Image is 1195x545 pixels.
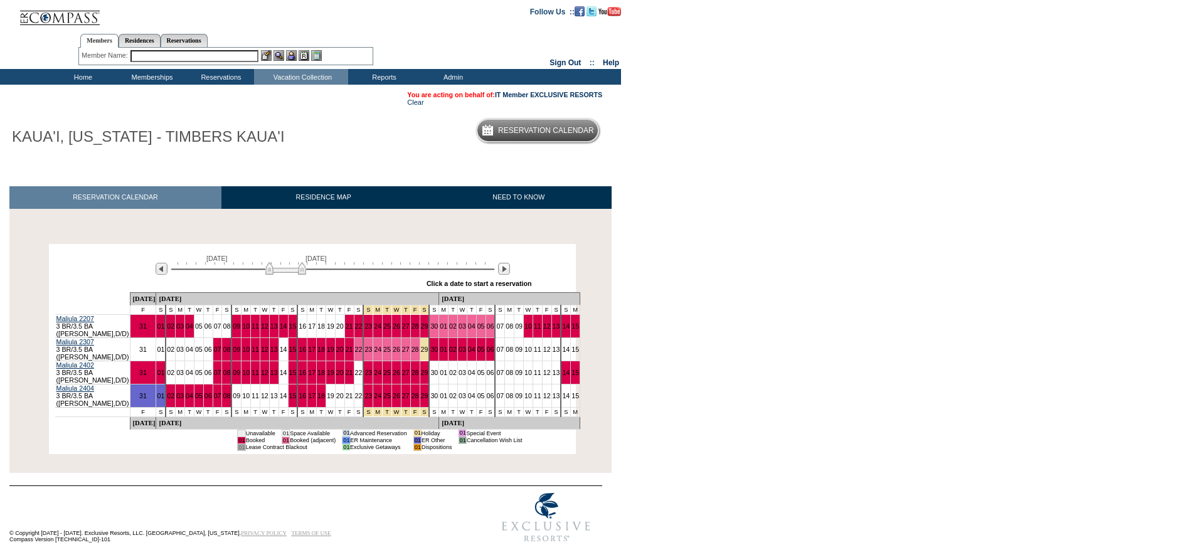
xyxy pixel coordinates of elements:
[186,369,193,376] a: 04
[327,346,334,353] a: 19
[477,322,485,330] a: 05
[242,346,250,353] a: 10
[55,384,130,407] td: 3 BR/3.5 BA ([PERSON_NAME],D/D)
[551,305,561,314] td: S
[496,369,504,376] a: 07
[587,6,597,16] img: Follow us on Twitter
[498,127,594,135] h5: Reservation Calendar
[561,305,570,314] td: S
[515,392,523,399] a: 09
[550,58,581,67] a: Sign Out
[242,369,250,376] a: 10
[299,392,306,399] a: 16
[506,322,513,330] a: 08
[430,346,438,353] a: 30
[204,322,212,330] a: 06
[383,322,391,330] a: 25
[346,369,353,376] a: 21
[421,392,428,399] a: 29
[327,322,334,330] a: 19
[477,392,485,399] a: 05
[393,369,400,376] a: 26
[346,346,353,353] a: 21
[270,346,278,353] a: 13
[176,305,185,314] td: M
[327,392,334,399] a: 19
[116,69,185,85] td: Memberships
[223,346,230,353] a: 08
[279,305,288,314] td: F
[214,322,221,330] a: 07
[457,305,467,314] td: W
[269,407,279,416] td: T
[476,305,486,314] td: F
[355,369,363,376] a: 22
[421,322,428,330] a: 29
[562,369,570,376] a: 14
[157,392,164,399] a: 01
[80,34,119,48] a: Members
[553,346,560,353] a: 13
[402,369,410,376] a: 27
[364,322,372,330] a: 23
[261,392,268,399] a: 12
[575,7,585,14] a: Become our fan on Facebook
[233,369,240,376] a: 09
[203,305,213,314] td: T
[242,407,251,416] td: M
[335,305,344,314] td: T
[252,346,259,353] a: 11
[242,392,250,399] a: 10
[439,292,580,305] td: [DATE]
[355,322,363,330] a: 22
[55,337,130,361] td: 3 BR/3.5 BA ([PERSON_NAME],D/D)
[156,292,439,305] td: [DATE]
[468,322,475,330] a: 04
[261,369,268,376] a: 12
[402,392,410,399] a: 27
[82,50,130,61] div: Member Name:
[204,369,212,376] a: 06
[9,126,287,147] h1: KAUA'I, [US_STATE] - TIMBERS KAUA'I
[195,346,203,353] a: 05
[157,322,164,330] a: 01
[185,69,254,85] td: Reservations
[317,346,325,353] a: 18
[233,346,240,353] a: 09
[157,369,164,376] a: 01
[412,392,419,399] a: 28
[598,7,621,14] a: Subscribe to our YouTube Channel
[487,322,494,330] a: 06
[176,369,184,376] a: 03
[203,407,213,416] td: T
[425,186,612,208] a: NEED TO KNOW
[430,369,438,376] a: 30
[280,369,287,376] a: 14
[270,392,278,399] a: 13
[139,369,147,376] a: 31
[286,50,297,61] img: Impersonate
[468,369,475,376] a: 04
[383,392,391,399] a: 25
[233,392,240,399] a: 09
[562,392,570,399] a: 14
[156,407,166,416] td: S
[214,346,221,353] a: 07
[571,322,579,330] a: 15
[543,322,551,330] a: 12
[204,346,212,353] a: 06
[486,305,495,314] td: S
[186,346,193,353] a: 04
[299,346,306,353] a: 16
[553,369,560,376] a: 13
[348,69,417,85] td: Reports
[194,407,203,416] td: W
[288,305,297,314] td: S
[534,322,541,330] a: 11
[459,346,466,353] a: 03
[252,392,259,399] a: 11
[402,322,410,330] a: 27
[439,305,449,314] td: M
[252,369,259,376] a: 11
[139,346,147,353] a: 31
